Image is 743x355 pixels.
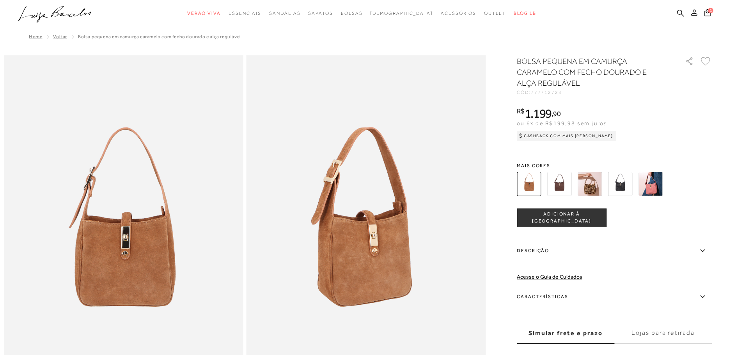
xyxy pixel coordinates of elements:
[547,172,571,196] img: BOLSA PEQUENA EM COURO CAFÉ COM FECHO DOURADO E ALÇA REGULÁVEL
[517,240,712,262] label: Descrição
[708,8,713,13] span: 1
[514,6,536,21] a: BLOG LB
[517,323,614,344] label: Simular frete e prazo
[484,6,506,21] a: noSubCategoriesText
[517,120,607,126] span: ou 6x de R$199,98 sem juros
[517,56,663,88] h1: BOLSA PEQUENA EM CAMURÇA CARAMELO COM FECHO DOURADO E ALÇA REGULÁVEL
[531,90,562,95] span: 777712724
[517,172,541,196] img: BOLSA PEQUENA EM CAMURÇA CARAMELO COM FECHO DOURADO E ALÇA REGULÁVEL
[614,323,712,344] label: Lojas para retirada
[370,11,433,16] span: [DEMOGRAPHIC_DATA]
[517,163,712,168] span: Mais cores
[269,6,300,21] a: noSubCategoriesText
[341,11,363,16] span: Bolsas
[553,110,560,118] span: 90
[484,11,506,16] span: Outlet
[517,131,616,141] div: Cashback com Mais [PERSON_NAME]
[341,6,363,21] a: noSubCategoriesText
[29,34,42,39] a: Home
[78,34,241,39] span: BOLSA PEQUENA EM CAMURÇA CARAMELO COM FECHO DOURADO E ALÇA REGULÁVEL
[608,172,632,196] img: BOLSA PEQUENA EM COURO PRETO COM FECHO DOURADO E ALÇA REGULÁVEL
[370,6,433,21] a: noSubCategoriesText
[517,274,582,280] a: Acesse o Guia de Cuidados
[517,286,712,308] label: Características
[229,6,261,21] a: noSubCategoriesText
[702,9,713,19] button: 1
[517,211,606,224] span: ADICIONAR À [GEOGRAPHIC_DATA]
[517,108,525,115] i: R$
[269,11,300,16] span: Sandálias
[308,6,333,21] a: noSubCategoriesText
[578,172,602,196] img: BOLSA PEQUENA EM COURO ONÇA COM FECHO DOURADO E ALÇA REGULÁVEL
[441,11,476,16] span: Acessórios
[517,90,673,95] div: CÓD:
[308,11,333,16] span: Sapatos
[229,11,261,16] span: Essenciais
[441,6,476,21] a: noSubCategoriesText
[187,6,221,21] a: noSubCategoriesText
[638,172,663,196] img: BOLSA PEQUENA EM COURO ROSA QUARTZO COM FECHO DOURADO E ALÇA REGULÁVEL
[517,208,606,227] button: ADICIONAR À [GEOGRAPHIC_DATA]
[53,34,67,39] a: Voltar
[514,11,536,16] span: BLOG LB
[525,106,552,120] span: 1.199
[551,110,560,117] i: ,
[187,11,221,16] span: Verão Viva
